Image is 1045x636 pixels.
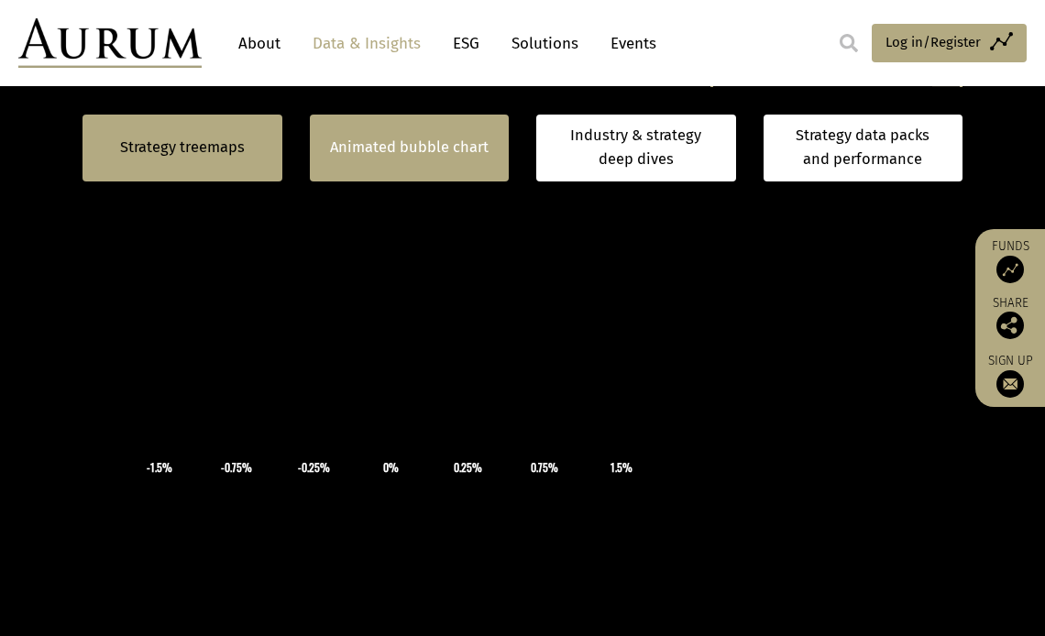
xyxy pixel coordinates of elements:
a: Strategy treemaps [120,136,245,159]
img: Access Funds [996,256,1024,283]
img: Sign up to our newsletter [996,370,1024,398]
a: Events [601,27,656,60]
a: About [229,27,290,60]
img: Share this post [996,312,1024,339]
a: ESG [444,27,489,60]
a: Funds [984,238,1036,283]
span: Log in/Register [885,31,981,53]
div: Share [984,297,1036,339]
a: Industry & strategy deep dives [536,115,736,181]
a: Solutions [502,27,588,60]
img: search.svg [840,34,858,52]
a: Strategy data packs and performance [764,115,963,181]
a: Log in/Register [872,24,1027,62]
a: Sign up [984,353,1036,398]
img: Aurum [18,18,202,68]
a: Animated bubble chart [330,136,489,159]
a: Data & Insights [303,27,430,60]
